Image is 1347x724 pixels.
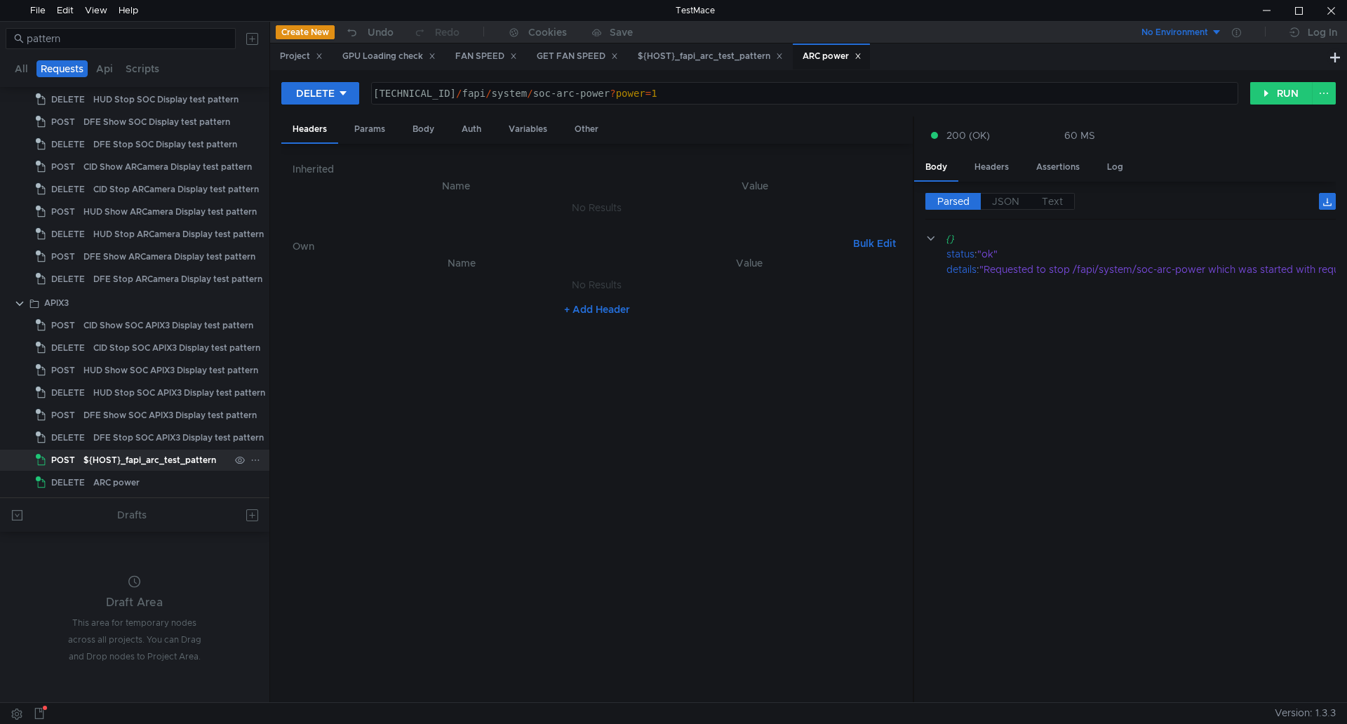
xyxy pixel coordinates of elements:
[946,246,974,262] div: status
[51,156,75,177] span: POST
[1125,21,1222,43] button: No Environment
[847,235,902,252] button: Bulk Edit
[51,337,85,358] span: DELETE
[83,450,216,471] div: ${HOST}_fapi_arc_test_pattern
[51,246,75,267] span: POST
[963,154,1020,180] div: Headers
[558,301,636,318] button: + Add Header
[51,382,85,403] span: DELETE
[610,27,633,37] div: Save
[281,116,338,144] div: Headers
[537,49,618,64] div: GET FAN SPEED
[83,201,257,222] div: HUD Show ARCamera Display test pattern
[11,60,32,77] button: All
[51,112,75,133] span: POST
[296,86,335,101] div: DELETE
[51,315,75,336] span: POST
[51,472,85,493] span: DELETE
[281,82,359,105] button: DELETE
[403,22,469,43] button: Redo
[1025,154,1091,180] div: Assertions
[51,450,75,471] span: POST
[497,116,558,142] div: Variables
[276,25,335,39] button: Create New
[946,262,977,277] div: details
[937,195,970,208] span: Parsed
[83,112,230,133] div: DFE Show SOC Display test pattern
[293,238,847,255] h6: Own
[992,195,1019,208] span: JSON
[638,49,783,64] div: ${HOST}_fapi_arc_test_pattern
[450,116,492,142] div: Auth
[293,161,902,177] h6: Inherited
[304,177,608,194] th: Name
[93,427,264,448] div: DFE Stop SOC APIX3 Display test pattern
[1275,703,1336,723] span: Version: 1.3.3
[401,116,445,142] div: Body
[51,427,85,448] span: DELETE
[93,472,140,493] div: ARC power
[117,507,147,523] div: Drafts
[93,382,265,403] div: HUD Stop SOC APIX3 Display test pattern
[51,201,75,222] span: POST
[93,179,259,200] div: CID Stop ARCamera Display test pattern
[1141,26,1208,39] div: No Environment
[342,49,436,64] div: GPU Loading check
[1308,24,1337,41] div: Log In
[914,154,958,182] div: Body
[572,279,622,291] nz-embed-empty: No Results
[93,269,262,290] div: DFE Stop ARCamera Display test pattern
[93,224,264,245] div: HUD Stop ARCamera Display test pattern
[455,49,517,64] div: FAN SPEED
[83,405,257,426] div: DFE Show SOC APIX3 Display test pattern
[1042,195,1063,208] span: Text
[335,22,403,43] button: Undo
[608,255,890,271] th: Value
[27,31,227,46] input: Search...
[608,177,902,194] th: Value
[83,156,252,177] div: CID Show ARCamera Display test pattern
[93,134,237,155] div: DFE Stop SOC Display test pattern
[946,128,990,143] span: 200 (OK)
[51,179,85,200] span: DELETE
[51,134,85,155] span: DELETE
[83,360,258,381] div: HUD Show SOC APIX3 Display test pattern
[1250,82,1313,105] button: RUN
[93,337,260,358] div: CID Stop SOC APIX3 Display test pattern
[121,60,163,77] button: Scripts
[563,116,610,142] div: Other
[92,60,117,77] button: Api
[572,201,622,214] nz-embed-empty: No Results
[343,116,396,142] div: Params
[51,89,85,110] span: DELETE
[368,24,394,41] div: Undo
[51,405,75,426] span: POST
[528,24,567,41] div: Cookies
[1064,129,1095,142] div: 60 MS
[51,360,75,381] span: POST
[83,246,255,267] div: DFE Show ARCamera Display test pattern
[1096,154,1134,180] div: Log
[44,293,69,314] div: APIX3
[51,224,85,245] span: DELETE
[315,255,608,271] th: Name
[36,60,88,77] button: Requests
[435,24,460,41] div: Redo
[803,49,862,64] div: ARC power
[93,89,239,110] div: HUD Stop SOC Display test pattern
[280,49,323,64] div: Project
[51,269,85,290] span: DELETE
[83,315,253,336] div: CID Show SOC APIX3 Display test pattern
